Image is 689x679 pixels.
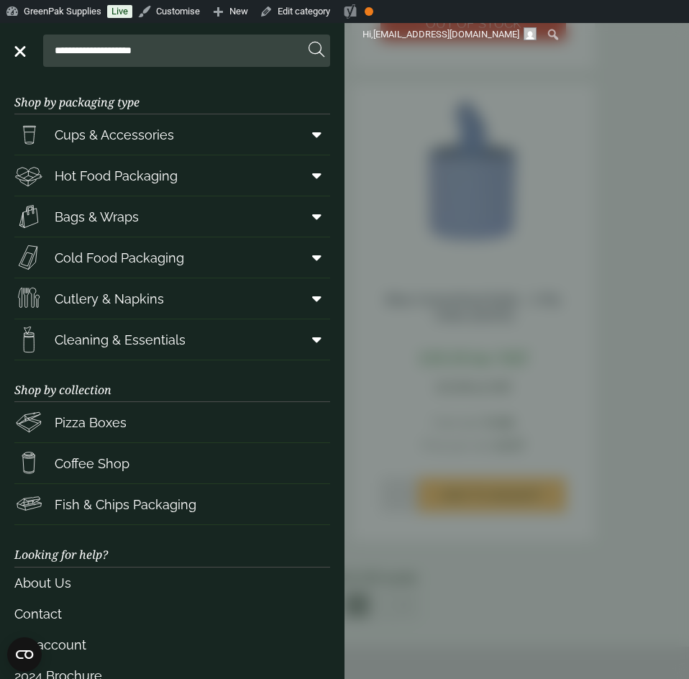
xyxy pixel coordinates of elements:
img: PintNhalf_cup.svg [14,120,43,149]
a: Hi, [357,23,542,46]
span: Cups & Accessories [55,125,174,145]
span: Hot Food Packaging [55,166,178,186]
a: About Us [14,568,330,598]
h3: Shop by collection [14,360,330,402]
a: Cleaning & Essentials [14,319,330,360]
span: [EMAIL_ADDRESS][DOMAIN_NAME] [373,29,519,40]
div: OK [365,7,373,16]
a: Pizza Boxes [14,402,330,442]
span: Fish & Chips Packaging [55,495,196,514]
span: Cutlery & Napkins [55,289,164,309]
img: Pizza_boxes.svg [14,408,43,437]
span: Cleaning & Essentials [55,330,186,350]
img: HotDrink_paperCup.svg [14,449,43,478]
h3: Looking for help? [14,525,330,567]
a: Hot Food Packaging [14,155,330,196]
a: My account [14,629,330,660]
img: Deli_box.svg [14,161,43,190]
a: Cutlery & Napkins [14,278,330,319]
img: Sandwich_box.svg [14,243,43,272]
img: Paper_carriers.svg [14,202,43,231]
a: Fish & Chips Packaging [14,484,330,524]
button: Open CMP widget [7,637,42,672]
img: Cutlery.svg [14,284,43,313]
span: Cold Food Packaging [55,248,184,268]
a: Bags & Wraps [14,196,330,237]
a: Cold Food Packaging [14,237,330,278]
img: open-wipe.svg [14,325,43,354]
a: Live [107,5,132,18]
span: Bags & Wraps [55,207,139,227]
span: Coffee Shop [55,454,129,473]
span: Pizza Boxes [55,413,127,432]
img: FishNchip_box.svg [14,490,43,519]
a: Coffee Shop [14,443,330,483]
a: Contact [14,598,330,629]
a: Cups & Accessories [14,114,330,155]
h3: Shop by packaging type [14,73,330,114]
